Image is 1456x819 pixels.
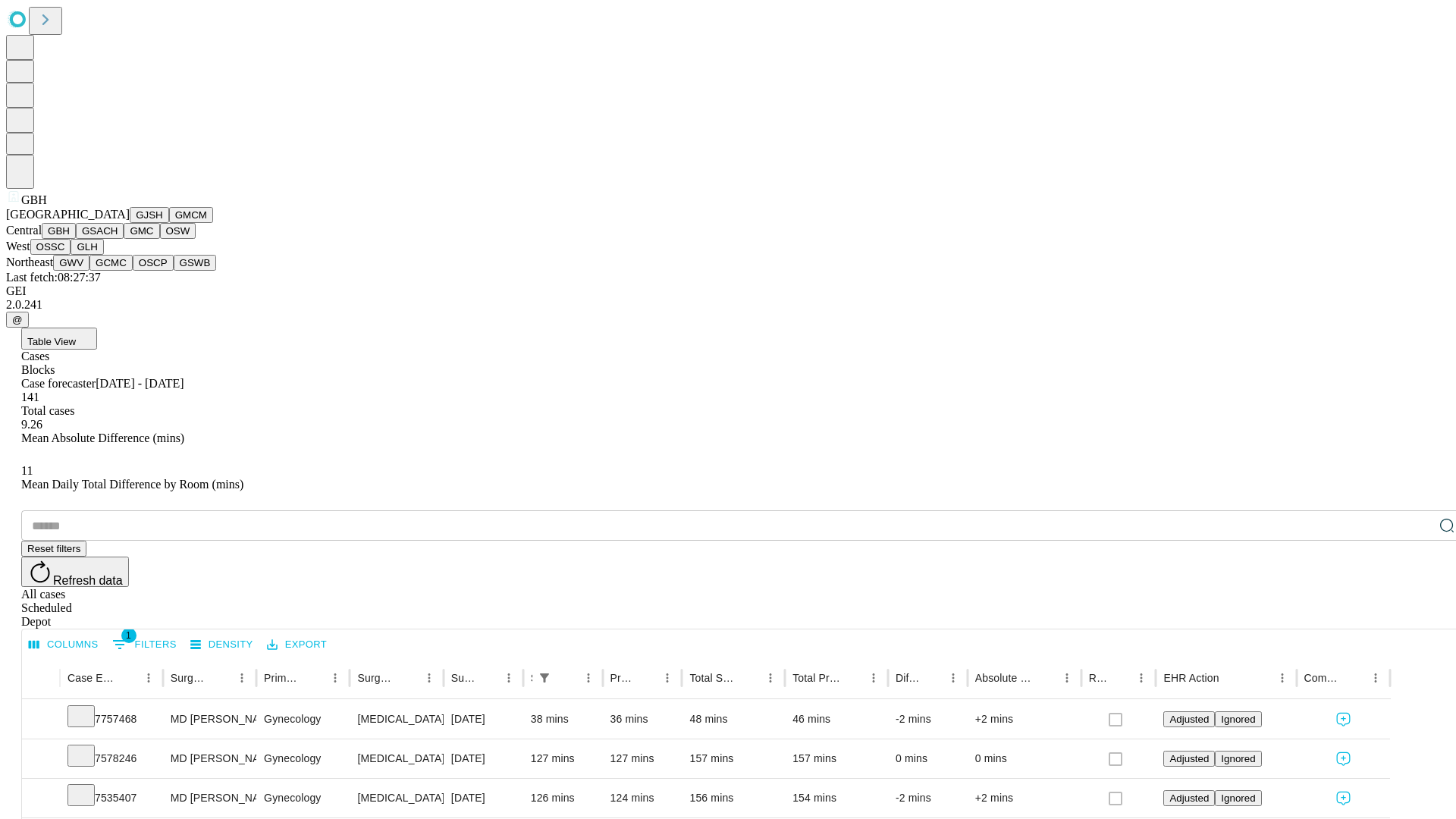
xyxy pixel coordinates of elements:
[451,700,516,739] div: [DATE]
[210,667,231,689] button: Sort
[657,667,678,689] button: Menu
[171,672,209,684] div: Surgeon Name
[30,746,52,773] button: Expand
[975,779,1074,817] div: +2 mins
[975,700,1074,739] div: +2 mins
[108,632,180,657] button: Show filters
[1304,672,1342,684] div: Comments
[863,667,884,689] button: Menu
[27,543,80,554] span: Reset filters
[921,667,943,689] button: Sort
[610,779,675,817] div: 124 mins
[12,314,23,325] span: @
[1215,711,1261,727] button: Ignored
[610,672,635,684] div: Predicted In Room Duration
[231,667,253,689] button: Menu
[739,667,760,689] button: Sort
[896,779,960,817] div: -2 mins
[67,739,155,778] div: 7578246
[21,478,243,491] span: Mean Daily Total Difference by Room (mins)
[1109,667,1131,689] button: Sort
[130,207,169,223] button: GJSH
[124,223,159,239] button: GMC
[6,271,101,284] span: Last fetch: 08:27:37
[138,667,159,689] button: Menu
[531,739,595,778] div: 127 mins
[96,377,184,390] span: [DATE] - [DATE]
[531,779,595,817] div: 126 mins
[264,672,302,684] div: Primary Service
[943,667,964,689] button: Menu
[610,700,675,739] div: 36 mins
[303,667,325,689] button: Sort
[21,404,74,417] span: Total cases
[498,667,519,689] button: Menu
[1272,667,1293,689] button: Menu
[557,667,578,689] button: Sort
[1344,667,1365,689] button: Sort
[760,667,781,689] button: Menu
[1365,667,1386,689] button: Menu
[635,667,657,689] button: Sort
[325,667,346,689] button: Menu
[1035,667,1056,689] button: Sort
[67,672,115,684] div: Case Epic Id
[578,667,599,689] button: Menu
[264,739,342,778] div: Gynecology
[1056,667,1078,689] button: Menu
[21,391,39,403] span: 141
[689,739,777,778] div: 157 mins
[534,667,555,689] div: 1 active filter
[53,574,123,587] span: Refresh data
[1163,751,1215,767] button: Adjusted
[792,672,840,684] div: Total Predicted Duration
[451,739,516,778] div: [DATE]
[174,255,217,271] button: GSWB
[21,377,96,390] span: Case forecaster
[531,700,595,739] div: 38 mins
[42,223,76,239] button: GBH
[975,739,1074,778] div: 0 mins
[792,739,880,778] div: 157 mins
[842,667,863,689] button: Sort
[6,312,29,328] button: @
[6,298,1450,312] div: 2.0.241
[975,672,1034,684] div: Absolute Difference
[896,700,960,739] div: -2 mins
[27,336,76,347] span: Table View
[1169,753,1209,764] span: Adjusted
[357,739,435,778] div: [MEDICAL_DATA] [MEDICAL_DATA] REMOVAL TUBES AND/OR OVARIES FOR UTERUS 250GM OR LESS
[89,255,133,271] button: GCMC
[689,672,737,684] div: Total Scheduled Duration
[21,418,42,431] span: 9.26
[169,207,213,223] button: GMCM
[21,464,33,477] span: 11
[357,779,435,817] div: [MEDICAL_DATA] [MEDICAL_DATA] REMOVAL TUBES AND/OR OVARIES FOR UTERUS 250GM OR LESS
[1169,792,1209,804] span: Adjusted
[263,633,331,657] button: Export
[1221,667,1242,689] button: Sort
[6,240,30,253] span: West
[6,284,1450,298] div: GEI
[171,700,249,739] div: MD [PERSON_NAME] [PERSON_NAME]
[689,700,777,739] div: 48 mins
[419,667,440,689] button: Menu
[1221,714,1255,725] span: Ignored
[117,667,138,689] button: Sort
[6,208,130,221] span: [GEOGRAPHIC_DATA]
[1221,753,1255,764] span: Ignored
[397,667,419,689] button: Sort
[30,239,71,255] button: OSSC
[896,739,960,778] div: 0 mins
[451,779,516,817] div: [DATE]
[264,779,342,817] div: Gynecology
[76,223,124,239] button: GSACH
[30,786,52,812] button: Expand
[53,255,89,271] button: GWV
[531,672,532,684] div: Scheduled In Room Duration
[21,431,184,444] span: Mean Absolute Difference (mins)
[1163,790,1215,806] button: Adjusted
[25,633,102,657] button: Select columns
[534,667,555,689] button: Show filters
[1131,667,1152,689] button: Menu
